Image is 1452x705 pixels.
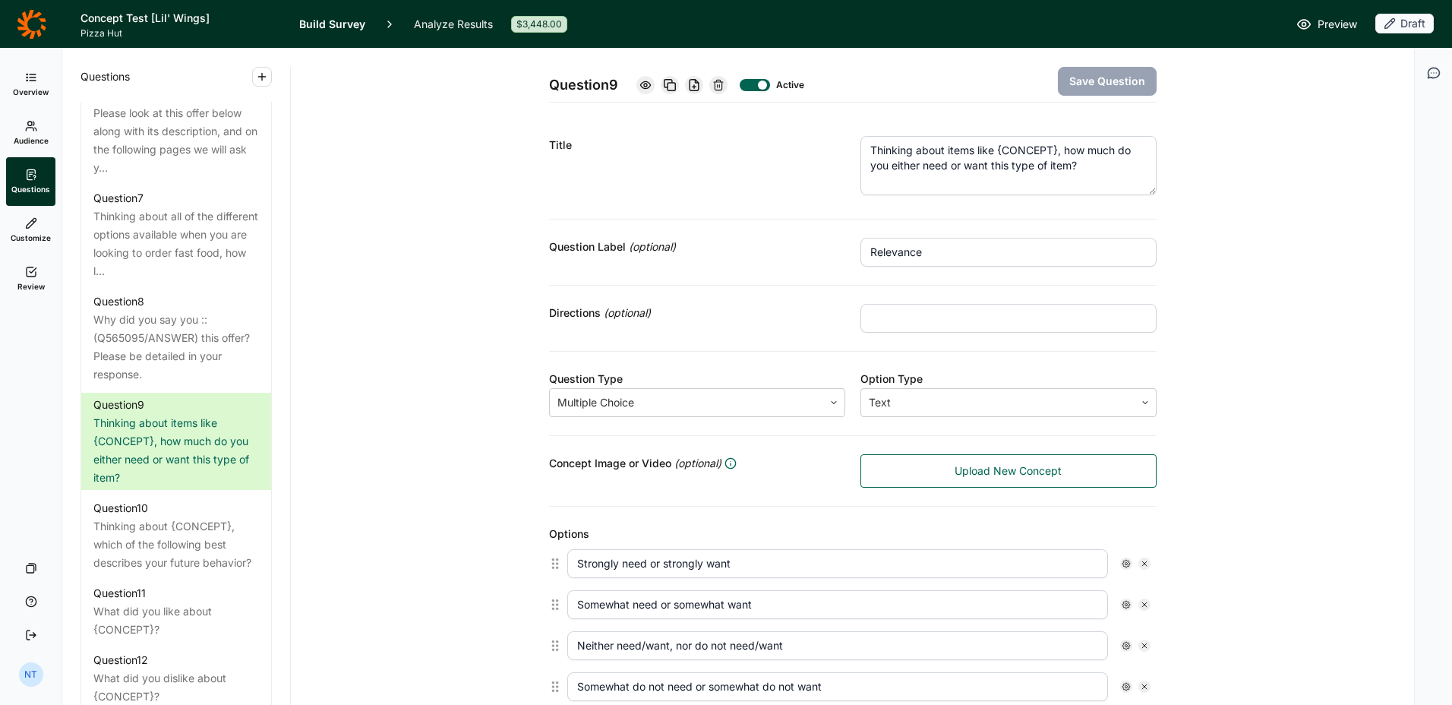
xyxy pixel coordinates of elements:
[549,525,1157,543] div: Options
[81,289,271,387] a: Question8Why did you say you ::(Q565095/ANSWER) this offer? Please be detailed in your response.
[1138,599,1151,611] div: Remove
[6,60,55,109] a: Overview
[674,454,721,473] span: (optional)
[81,581,271,642] a: Question11What did you like about {CONCEPT}?
[93,189,144,207] div: Question 7
[1138,640,1151,652] div: Remove
[93,517,259,572] div: Thinking about {CONCEPT}, which of the following best describes your future behavior?
[1375,14,1434,33] div: Draft
[11,184,50,194] span: Questions
[17,281,45,292] span: Review
[19,662,43,687] div: NT
[1058,67,1157,96] button: Save Question
[549,238,845,256] div: Question Label
[81,496,271,575] a: Question10Thinking about {CONCEPT}, which of the following best describes your future behavior?
[776,79,800,91] div: Active
[1120,599,1132,611] div: Settings
[1120,681,1132,693] div: Settings
[6,109,55,157] a: Audience
[13,87,49,97] span: Overview
[93,414,259,487] div: Thinking about items like {CONCEPT}, how much do you either need or want this type of item?
[549,74,618,96] span: Question 9
[93,311,259,384] div: Why did you say you ::(Q565095/ANSWER) this offer? Please be detailed in your response.
[549,370,845,388] div: Question Type
[80,27,281,40] span: Pizza Hut
[549,454,845,473] div: Concept Image or Video
[14,135,49,146] span: Audience
[549,136,845,154] div: Title
[80,68,130,86] span: Questions
[93,292,144,311] div: Question 8
[1120,558,1132,570] div: Settings
[1138,681,1151,693] div: Remove
[11,232,51,243] span: Customize
[93,602,259,639] div: What did you like about {CONCEPT}?
[93,396,144,414] div: Question 9
[81,393,271,490] a: Question9Thinking about items like {CONCEPT}, how much do you either need or want this type of item?
[93,584,146,602] div: Question 11
[1296,15,1357,33] a: Preview
[6,206,55,254] a: Customize
[93,499,148,517] div: Question 10
[1375,14,1434,35] button: Draft
[81,83,271,180] a: Question6Please look at this offer below along with its description, and on the following pages w...
[93,651,148,669] div: Question 12
[6,157,55,206] a: Questions
[604,304,651,322] span: (optional)
[1120,640,1132,652] div: Settings
[709,76,728,94] div: Delete
[93,104,259,177] div: Please look at this offer below along with its description, and on the following pages we will as...
[1318,15,1357,33] span: Preview
[93,207,259,280] div: Thinking about all of the different options available when you are looking to order fast food, ho...
[511,16,567,33] div: $3,448.00
[549,304,845,322] div: Directions
[6,254,55,303] a: Review
[81,186,271,283] a: Question7Thinking about all of the different options available when you are looking to order fast...
[860,136,1157,195] textarea: Thinking about items like {CONCEPT}, how much do you either need or want this type of item?
[1138,558,1151,570] div: Remove
[860,370,1157,388] div: Option Type
[955,463,1062,479] span: Upload New Concept
[629,238,676,256] span: (optional)
[80,9,281,27] h1: Concept Test [Lil' Wings]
